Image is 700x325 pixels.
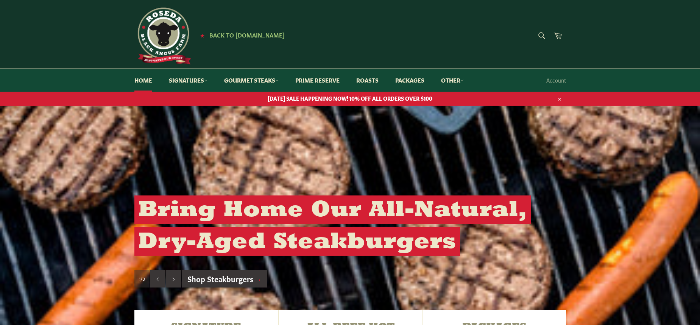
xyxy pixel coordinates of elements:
a: Gourmet Steaks [217,69,286,92]
a: Prime Reserve [288,69,347,92]
a: Roasts [349,69,386,92]
a: Shop Steakburgers [182,270,268,288]
a: Signatures [161,69,215,92]
span: Back to [DOMAIN_NAME] [209,31,285,39]
button: Next slide [166,270,181,288]
img: Roseda Beef [134,8,191,64]
a: Other [433,69,471,92]
a: ★ Back to [DOMAIN_NAME] [196,32,285,38]
a: Home [127,69,160,92]
span: 1/3 [139,275,145,282]
div: Slide 1, current [134,270,150,288]
h2: Bring Home Our All-Natural, Dry-Aged Steakburgers [134,195,531,256]
span: [DATE] SALE HAPPENING NOW! 10% OFF ALL ORDERS OVER $100 [127,95,574,102]
a: Packages [388,69,432,92]
span: ★ [200,32,204,38]
button: Previous slide [150,270,165,288]
span: → [254,273,262,284]
a: Account [543,69,570,91]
